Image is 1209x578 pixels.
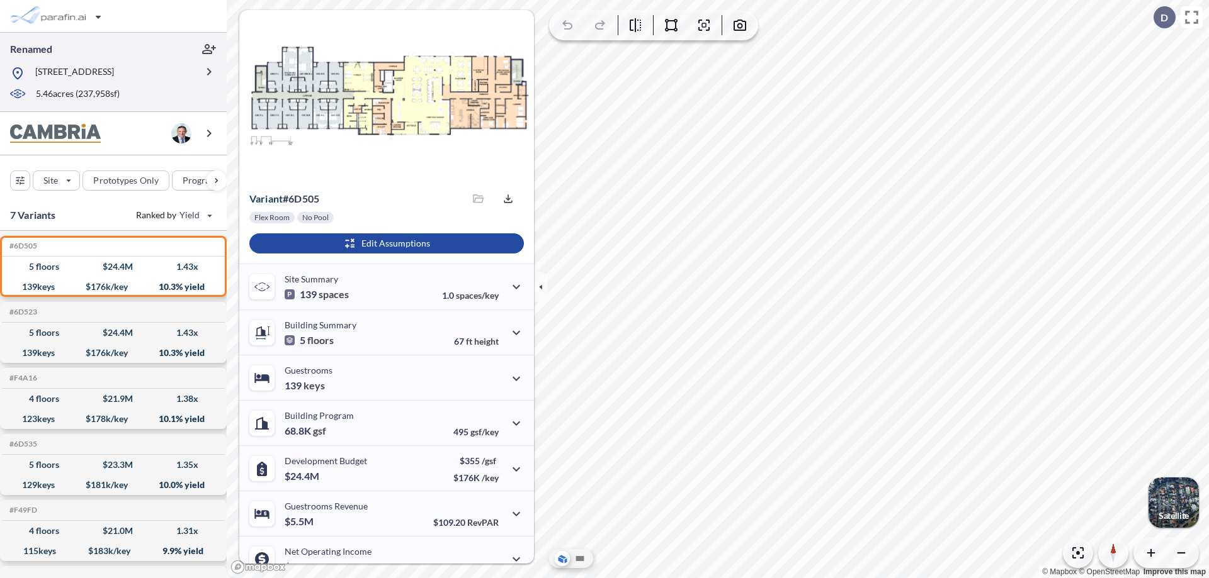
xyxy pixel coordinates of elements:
span: spaces [319,288,349,301]
span: /key [482,472,499,483]
p: $109.20 [433,517,499,528]
span: /gsf [482,455,496,466]
p: Site [43,174,58,187]
p: Program [183,174,218,187]
p: 5.46 acres ( 237,958 sf) [36,87,120,101]
img: BrandImage [10,124,101,143]
span: gsf/key [470,426,499,437]
p: Renamed [10,42,52,56]
p: $24.4M [285,470,321,482]
h5: Click to copy the code [7,506,37,514]
p: $5.5M [285,515,315,528]
a: Mapbox homepage [230,560,286,574]
p: Prototypes Only [93,174,159,187]
h5: Click to copy the code [7,242,37,250]
p: 1.0 [442,290,499,301]
a: Improve this map [1144,567,1206,576]
a: OpenStreetMap [1079,567,1140,576]
p: [STREET_ADDRESS] [35,65,114,81]
h5: Click to copy the code [7,374,37,382]
p: Net Operating Income [285,546,372,557]
button: Edit Assumptions [249,233,524,253]
span: RevPAR [467,517,499,528]
p: 139 [285,379,325,392]
span: Variant [249,192,283,204]
p: Building Summary [285,320,356,330]
button: Prototypes Only [82,170,169,191]
p: 139 [285,288,349,301]
button: Aerial View [555,551,570,566]
p: 7 Variants [10,208,56,223]
p: No Pool [302,213,329,223]
p: 495 [453,426,499,437]
p: 67 [454,336,499,347]
p: Guestrooms Revenue [285,501,368,511]
button: Site [33,170,80,191]
p: 5 [285,334,334,347]
span: gsf [313,425,326,437]
p: Flex Room [254,213,290,223]
span: floors [307,334,334,347]
p: Building Program [285,410,354,421]
img: user logo [171,123,191,143]
span: spaces/key [456,290,499,301]
p: Guestrooms [285,365,332,375]
p: # 6d505 [249,192,319,205]
p: 45.0% [445,562,499,573]
button: Program [172,170,240,191]
p: Satellite [1159,511,1189,521]
h5: Click to copy the code [7,308,37,316]
span: keys [304,379,325,392]
p: $2.5M [285,560,315,573]
p: $355 [453,455,499,466]
a: Mapbox [1042,567,1077,576]
p: 68.8K [285,425,326,437]
button: Site Plan [572,551,587,566]
p: Site Summary [285,274,338,284]
span: Yield [179,209,200,221]
h5: Click to copy the code [7,440,37,448]
span: height [474,336,499,347]
button: Switcher ImageSatellite [1149,477,1199,528]
button: Ranked by Yield [126,205,220,225]
p: Development Budget [285,455,367,466]
p: D [1161,12,1168,23]
img: Switcher Image [1149,477,1199,528]
p: Edit Assumptions [361,237,430,250]
span: margin [471,562,499,573]
span: ft [466,336,472,347]
p: $176K [453,472,499,483]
